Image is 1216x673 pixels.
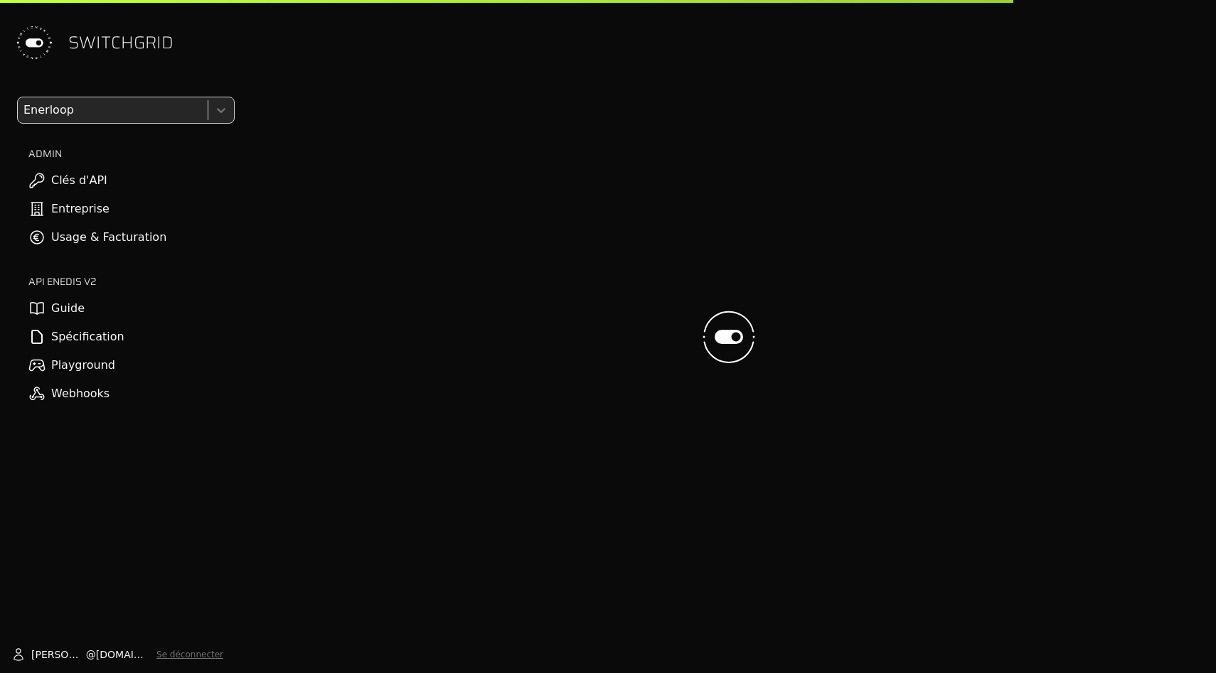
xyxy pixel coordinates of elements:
[86,647,96,662] span: @
[28,146,235,161] h2: ADMIN
[68,31,174,54] span: SWITCHGRID
[11,20,57,65] img: Switchgrid Logo
[28,274,235,289] h2: API ENEDIS v2
[31,647,86,662] span: [PERSON_NAME]
[156,649,223,660] button: Se déconnecter
[96,647,151,662] span: [DOMAIN_NAME]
